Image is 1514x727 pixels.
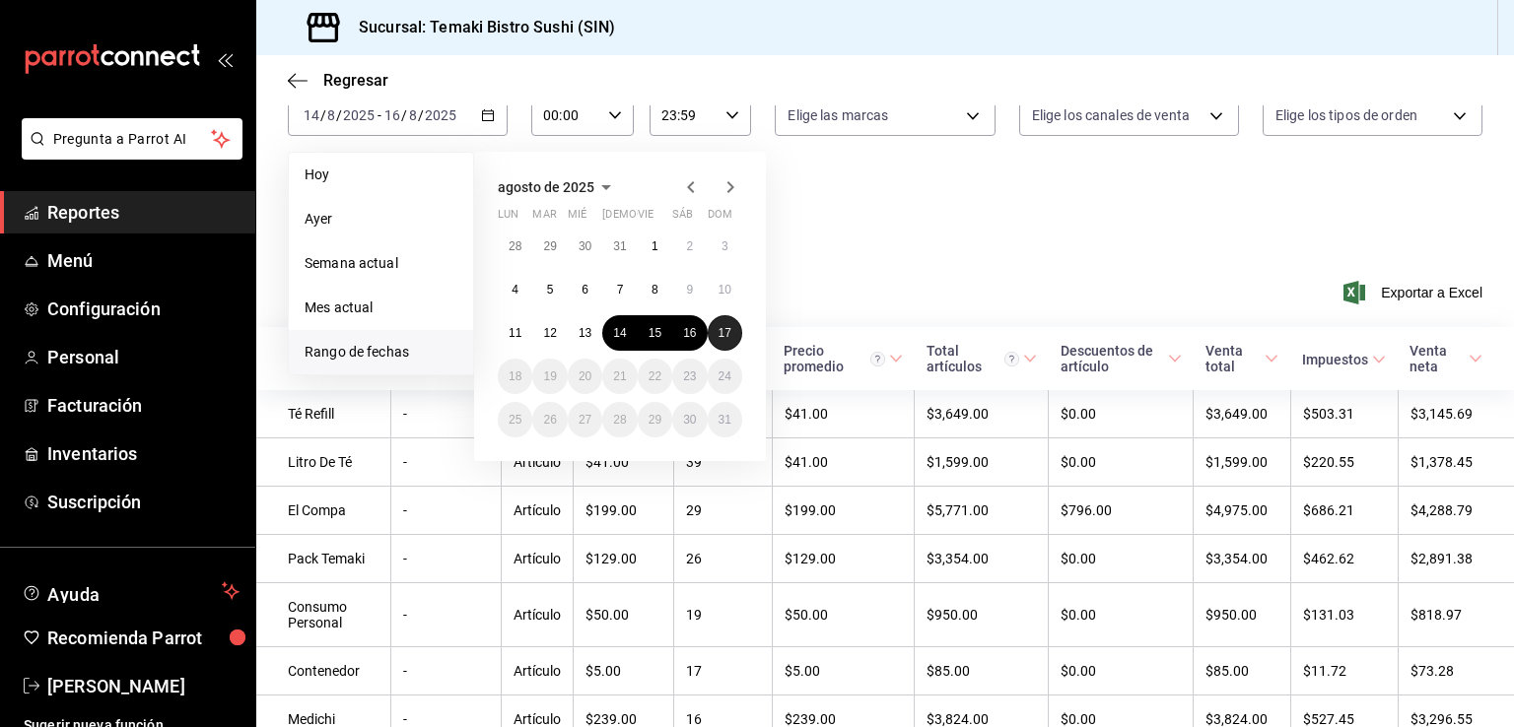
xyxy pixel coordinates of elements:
td: $41.00 [772,438,915,487]
td: $462.62 [1290,535,1398,583]
button: 30 de agosto de 2025 [672,402,707,437]
td: $3,649.00 [915,390,1049,438]
td: $11.72 [1290,647,1398,695]
button: 30 de julio de 2025 [568,229,602,264]
td: $50.00 [574,583,673,647]
input: -- [303,107,320,123]
abbr: 10 de agosto de 2025 [719,283,731,297]
svg: Precio promedio = Total artículos / cantidad [870,352,885,366]
abbr: domingo [708,208,732,229]
button: 2 de agosto de 2025 [672,229,707,264]
button: open_drawer_menu [217,51,233,67]
td: $1,378.45 [1398,438,1514,487]
button: 18 de agosto de 2025 [498,359,532,394]
button: 31 de julio de 2025 [602,229,637,264]
span: Inventarios [47,440,240,467]
td: $50.00 [772,583,915,647]
button: 4 de agosto de 2025 [498,272,532,307]
div: Descuentos de artículo [1061,343,1164,374]
td: 29 [673,487,772,535]
button: agosto de 2025 [498,175,618,199]
td: Artículo [502,487,574,535]
button: 29 de julio de 2025 [532,229,567,264]
td: $199.00 [772,487,915,535]
span: Hoy [305,165,457,185]
abbr: 4 de agosto de 2025 [512,283,518,297]
span: Rango de fechas [305,342,457,363]
abbr: jueves [602,208,719,229]
abbr: 27 de agosto de 2025 [579,413,591,427]
button: 22 de agosto de 2025 [638,359,672,394]
button: 5 de agosto de 2025 [532,272,567,307]
td: $5,771.00 [915,487,1049,535]
td: $199.00 [574,487,673,535]
td: $0.00 [1049,438,1194,487]
button: 19 de agosto de 2025 [532,359,567,394]
abbr: 22 de agosto de 2025 [649,369,661,383]
abbr: 12 de agosto de 2025 [543,326,556,340]
span: Descuentos de artículo [1061,343,1182,374]
button: 1 de agosto de 2025 [638,229,672,264]
input: -- [326,107,336,123]
td: $796.00 [1049,487,1194,535]
td: Contenedor [256,647,390,695]
td: $220.55 [1290,438,1398,487]
div: Venta total [1205,343,1262,374]
button: 16 de agosto de 2025 [672,315,707,351]
td: Litro De Té [256,438,390,487]
td: $41.00 [772,390,915,438]
abbr: 3 de agosto de 2025 [722,239,728,253]
button: 8 de agosto de 2025 [638,272,672,307]
span: / [336,107,342,123]
abbr: 19 de agosto de 2025 [543,369,556,383]
td: Artículo [502,583,574,647]
td: $0.00 [1049,390,1194,438]
td: $503.31 [1290,390,1398,438]
span: Impuestos [1302,352,1386,367]
abbr: lunes [498,208,518,229]
td: $5.00 [574,647,673,695]
button: 3 de agosto de 2025 [708,229,742,264]
td: $1,599.00 [915,438,1049,487]
td: Artículo [502,438,574,487]
abbr: 29 de agosto de 2025 [649,413,661,427]
td: $950.00 [915,583,1049,647]
span: Reportes [47,199,240,226]
span: Pregunta a Parrot AI [53,129,212,150]
td: $41.00 [574,438,673,487]
button: 31 de agosto de 2025 [708,402,742,437]
abbr: 16 de agosto de 2025 [683,326,696,340]
td: Pack Temaki [256,535,390,583]
abbr: 28 de agosto de 2025 [613,413,626,427]
td: $131.03 [1290,583,1398,647]
td: $3,649.00 [1194,390,1291,438]
abbr: 25 de agosto de 2025 [509,413,521,427]
div: Total artículos [927,343,1019,374]
span: Menú [47,247,240,274]
button: 9 de agosto de 2025 [672,272,707,307]
abbr: 23 de agosto de 2025 [683,369,696,383]
input: ---- [342,107,376,123]
button: 17 de agosto de 2025 [708,315,742,351]
abbr: 31 de agosto de 2025 [719,413,731,427]
button: 27 de agosto de 2025 [568,402,602,437]
abbr: 24 de agosto de 2025 [719,369,731,383]
span: Suscripción [47,489,240,515]
button: 13 de agosto de 2025 [568,315,602,351]
td: $129.00 [772,535,915,583]
span: Ayuda [47,579,214,603]
span: Elige los canales de venta [1032,105,1190,125]
td: - [390,583,501,647]
abbr: 18 de agosto de 2025 [509,369,521,383]
td: $2,891.38 [1398,535,1514,583]
abbr: 20 de agosto de 2025 [579,369,591,383]
td: 26 [673,535,772,583]
button: 20 de agosto de 2025 [568,359,602,394]
td: 39 [673,438,772,487]
td: $0.00 [1049,583,1194,647]
abbr: 13 de agosto de 2025 [579,326,591,340]
span: Mes actual [305,297,457,318]
h3: Sucursal: Temaki Bistro Sushi (SIN) [343,16,616,39]
td: $4,288.79 [1398,487,1514,535]
abbr: sábado [672,208,693,229]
